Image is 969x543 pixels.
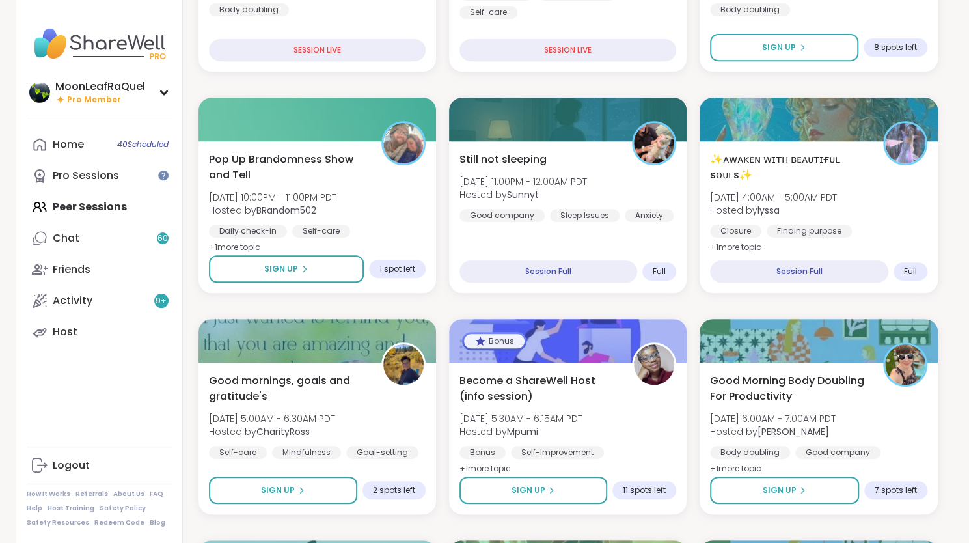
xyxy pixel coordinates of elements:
[885,344,925,385] img: Adrienne_QueenOfTheDawn
[459,260,637,283] div: Session Full
[150,490,163,499] a: FAQ
[464,334,525,348] div: Bonus
[653,266,666,277] span: Full
[100,504,146,513] a: Safety Policy
[511,484,545,496] span: Sign Up
[710,204,837,217] span: Hosted by
[634,344,674,385] img: Mpumi
[158,170,169,180] iframe: Spotlight
[292,225,350,238] div: Self-care
[875,485,917,495] span: 7 spots left
[904,266,917,277] span: Full
[383,123,424,163] img: BRandom502
[710,3,790,16] div: Body doubling
[209,446,267,459] div: Self-care
[157,233,168,244] span: 60
[209,191,336,204] span: [DATE] 10:00PM - 11:00PM PDT
[710,225,761,238] div: Closure
[710,373,868,404] span: Good Morning Body Doubling For Productivity
[459,373,618,404] span: Become a ShareWell Host (info session)
[53,294,92,308] div: Activity
[757,425,829,438] b: [PERSON_NAME]
[511,446,604,459] div: Self-Improvement
[550,209,620,222] div: Sleep Issues
[710,425,836,438] span: Hosted by
[710,260,888,283] div: Session Full
[507,425,538,438] b: Mpumi
[710,446,790,459] div: Body doubling
[150,518,165,527] a: Blog
[459,188,587,201] span: Hosted by
[117,139,169,150] span: 40 Scheduled
[27,450,172,481] a: Logout
[29,82,50,103] img: MoonLeafRaQuel
[209,412,335,425] span: [DATE] 5:00AM - 6:30AM PDT
[53,262,90,277] div: Friends
[623,485,666,495] span: 11 spots left
[27,285,172,316] a: Activity9+
[762,484,796,496] span: Sign Up
[27,21,172,66] img: ShareWell Nav Logo
[209,152,367,183] span: Pop Up Brandomness Show and Tell
[757,204,780,217] b: lyssa
[209,39,426,61] div: SESSION LIVE
[710,34,858,61] button: Sign Up
[710,152,868,183] span: ✨ᴀᴡᴀᴋᴇɴ ᴡɪᴛʜ ʙᴇᴀᴜᴛɪғᴜʟ sᴏᴜʟs✨
[459,412,582,425] span: [DATE] 5:30AM - 6:15AM PDT
[874,42,917,53] span: 8 spots left
[27,129,172,160] a: Home40Scheduled
[346,446,418,459] div: Goal-setting
[209,255,364,283] button: Sign Up
[209,425,335,438] span: Hosted by
[27,518,89,527] a: Safety Resources
[272,446,341,459] div: Mindfulness
[94,518,144,527] a: Redeem Code
[27,316,172,348] a: Host
[379,264,415,274] span: 1 spot left
[27,490,70,499] a: How It Works
[767,225,852,238] div: Finding purpose
[113,490,144,499] a: About Us
[53,231,79,245] div: Chat
[459,152,547,167] span: Still not sleeping
[507,188,539,201] b: Sunnyt
[625,209,674,222] div: Anxiety
[256,425,310,438] b: CharityRoss
[261,484,295,496] span: Sign Up
[27,254,172,285] a: Friends
[795,446,880,459] div: Good company
[373,485,415,495] span: 2 spots left
[256,204,316,217] b: BRandom502
[459,175,587,188] span: [DATE] 11:00PM - 12:00AM PDT
[75,490,108,499] a: Referrals
[27,160,172,191] a: Pro Sessions
[209,373,367,404] span: Good mornings, goals and gratitude's
[209,477,357,504] button: Sign Up
[67,94,121,105] span: Pro Member
[383,344,424,385] img: CharityRoss
[459,6,517,19] div: Self-care
[459,39,676,61] div: SESSION LIVE
[209,204,336,217] span: Hosted by
[710,191,837,204] span: [DATE] 4:00AM - 5:00AM PDT
[459,425,582,438] span: Hosted by
[459,446,506,459] div: Bonus
[53,458,90,473] div: Logout
[55,79,145,94] div: MoonLeafRaQuel
[762,42,796,53] span: Sign Up
[264,263,298,275] span: Sign Up
[885,123,925,163] img: lyssa
[209,3,289,16] div: Body doubling
[710,477,858,504] button: Sign Up
[53,325,77,339] div: Host
[459,477,607,504] button: Sign Up
[209,225,287,238] div: Daily check-in
[710,412,836,425] span: [DATE] 6:00AM - 7:00AM PDT
[459,209,545,222] div: Good company
[27,504,42,513] a: Help
[48,504,94,513] a: Host Training
[27,223,172,254] a: Chat60
[156,296,167,307] span: 9 +
[53,169,119,183] div: Pro Sessions
[53,137,84,152] div: Home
